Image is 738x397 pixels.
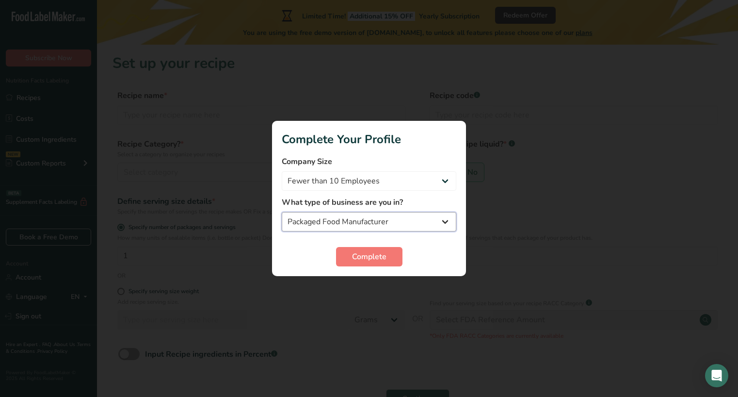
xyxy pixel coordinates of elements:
[336,247,402,266] button: Complete
[705,364,728,387] div: Open Intercom Messenger
[282,131,456,148] h1: Complete Your Profile
[282,197,456,208] label: What type of business are you in?
[352,251,386,263] span: Complete
[282,156,456,167] label: Company Size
